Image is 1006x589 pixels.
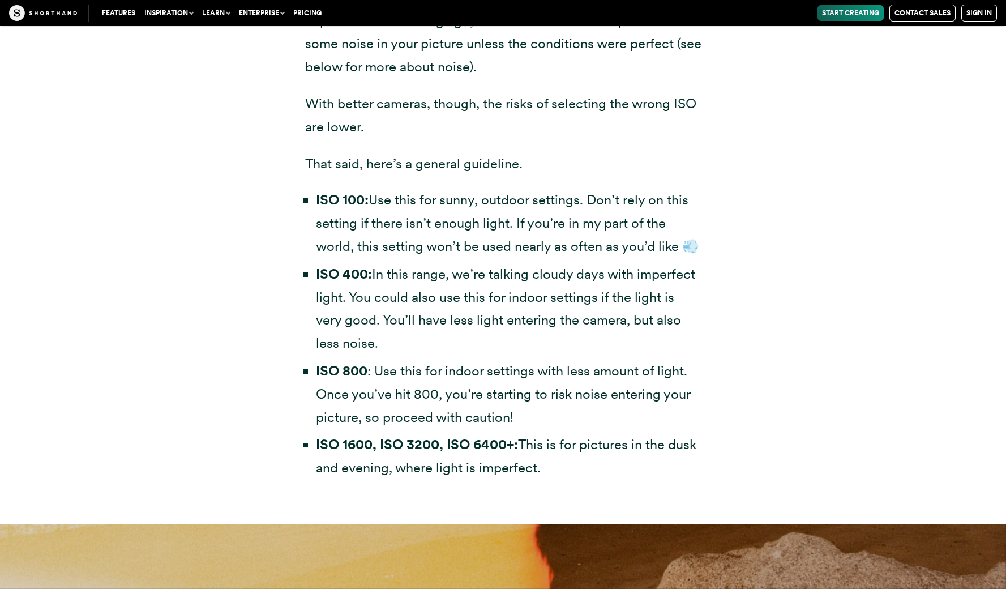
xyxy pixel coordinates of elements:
strong: ISO 800 [316,362,367,379]
img: The Craft [9,5,77,21]
strong: ISO 1600, ISO 3200, ISO 6400+: [316,436,518,453]
p: With better cameras, though, the risks of selecting the wrong ISO are lower. [305,92,701,139]
li: In this range, we’re talking cloudy days with imperfect light. You could also use this for indoor... [316,263,701,355]
a: Contact Sales [889,5,956,22]
button: Enterprise [234,5,289,21]
button: Learn [198,5,234,21]
li: : Use this for indoor settings with less amount of light. Once you’ve hit 800, you’re starting to... [316,360,701,429]
a: Sign in [961,5,997,22]
strong: ISO 400: [316,266,372,282]
li: This is for pictures in the dusk and evening, where light is imperfect. [316,433,701,480]
a: Features [97,5,140,21]
button: Inspiration [140,5,198,21]
p: That said, here’s a general guideline. [305,152,701,176]
a: Pricing [289,5,326,21]
strong: ISO 100: [316,191,369,208]
a: Start Creating [817,5,884,21]
li: Use this for sunny, outdoor settings. Don’t rely on this setting if there isn’t enough light. If ... [316,189,701,258]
